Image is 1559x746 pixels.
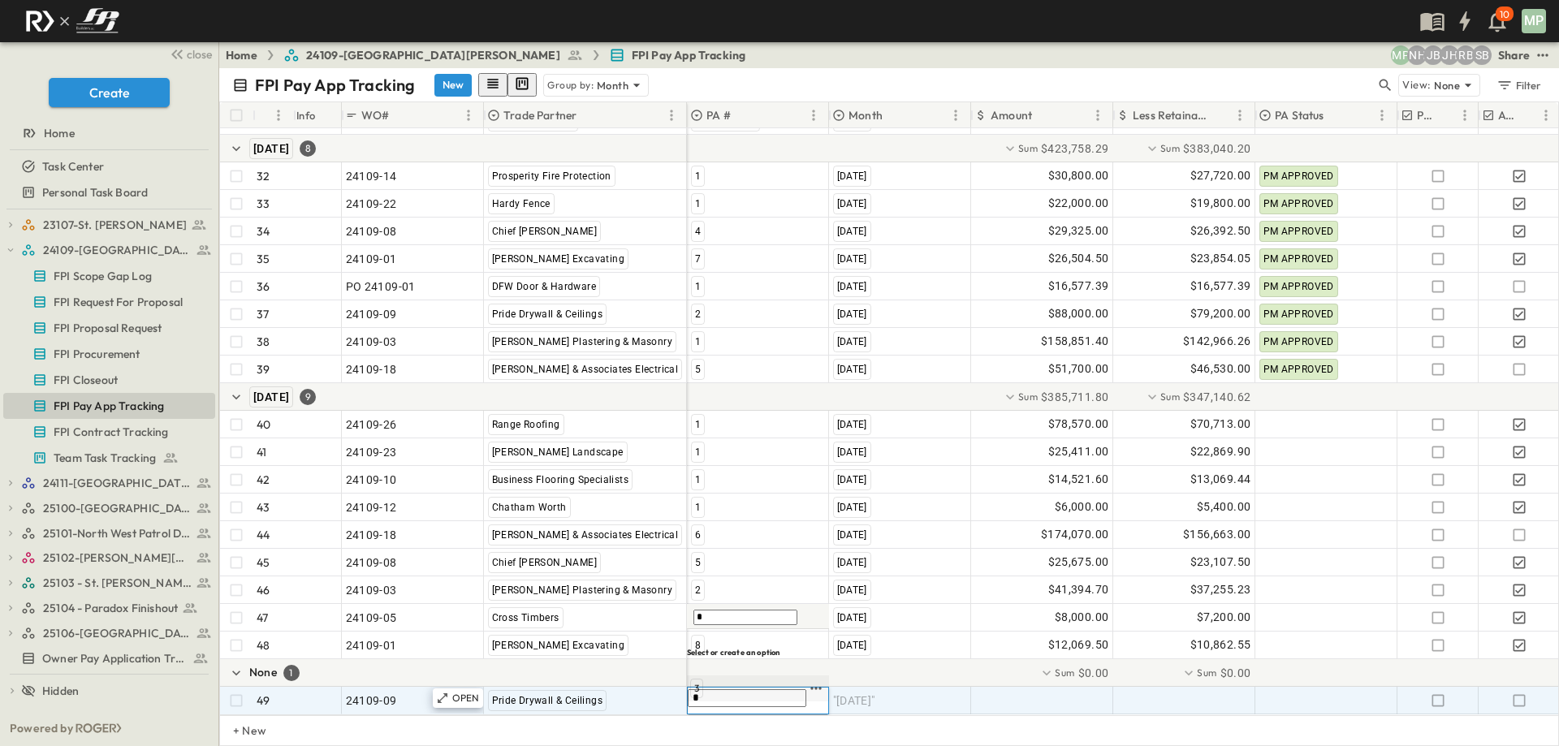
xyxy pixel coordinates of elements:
button: Menu [459,106,478,125]
a: Owner Pay Application Tracking [3,647,212,670]
span: 24109-[GEOGRAPHIC_DATA][PERSON_NAME] [306,47,560,63]
span: [PERSON_NAME] & Associates Electrical [492,529,679,541]
span: $22,000.00 [1048,194,1109,213]
button: Sort [393,106,411,124]
div: FPI Contract Trackingtest [3,419,215,445]
span: $8,000.00 [1055,608,1109,627]
span: $156,663.00 [1183,525,1250,544]
div: Owner Pay Application Trackingtest [3,645,215,671]
div: 3 [690,679,806,698]
span: [DATE] [253,390,289,403]
span: Home [44,125,75,141]
span: PM APPROVED [1263,308,1334,320]
button: close [163,42,215,65]
span: $25,411.00 [1048,442,1109,461]
span: $383,040.20 [1183,140,1250,157]
span: [DATE] [837,529,867,541]
p: 35 [257,251,270,267]
div: 25103 - St. [PERSON_NAME] Phase 2test [3,570,215,596]
span: $142,966.26 [1183,332,1250,351]
span: $46,530.00 [1190,360,1251,378]
span: DFW Door & Hardware [492,281,597,292]
span: $158,851.40 [1041,332,1108,351]
span: FPI Proposal Request [54,320,162,336]
span: $23,107.50 [1190,553,1251,571]
span: Cross Timbers [492,612,559,623]
span: Owner Pay Application Tracking [42,650,186,666]
button: Menu [1088,106,1108,125]
button: Create [49,78,170,107]
span: 24109-08 [346,223,397,239]
span: 4 [695,226,701,237]
button: Sort [259,106,277,124]
a: FPI Request For Proposal [3,291,212,313]
span: PM APPROVED [1263,170,1334,182]
span: FPI Pay App Tracking [632,47,745,63]
p: Month [597,77,628,93]
div: FPI Request For Proposaltest [3,289,215,315]
span: Chatham Worth [492,502,567,513]
p: 34 [257,223,270,239]
span: [DATE] [837,253,867,265]
span: $0.00 [1078,665,1109,681]
button: Menu [1536,106,1556,125]
div: Jeremiah Bailey (jbailey@fpibuilders.com) [1423,45,1443,65]
span: $37,255.23 [1190,580,1251,599]
button: row view [478,73,507,97]
h6: Select or create an option [687,647,829,658]
span: Prosperity Fire Protection [492,170,611,182]
a: 24111-[GEOGRAPHIC_DATA] [21,472,212,494]
span: $19,800.00 [1190,194,1251,213]
p: Sum [1018,389,1038,405]
button: Sort [1212,106,1230,124]
span: $6,000.00 [1055,498,1109,516]
span: PM APPROVED [1263,281,1334,292]
span: $5,400.00 [1197,498,1251,516]
p: Sum [1160,389,1180,405]
span: [PERSON_NAME] Plastering & Masonry [492,336,673,347]
p: 46 [257,582,270,598]
span: [DATE] [837,584,867,596]
button: Menu [662,106,681,125]
button: Filter [1490,74,1546,97]
p: Less Retainage Amount [1133,107,1209,123]
span: "[DATE]" [833,692,875,709]
div: 25100-Vanguard Prep Schooltest [3,495,215,521]
div: 24111-[GEOGRAPHIC_DATA]test [3,470,215,496]
span: $13,069.44 [1190,470,1251,489]
span: [DATE] [837,198,867,209]
span: $0.00 [1220,665,1251,681]
span: 1 [695,502,701,513]
span: PM APPROVED [1263,364,1334,375]
span: 24109-14 [346,168,397,184]
span: PM APPROVED [1263,336,1334,347]
span: 1 [695,419,701,430]
div: Filter [1496,76,1542,94]
span: Business Flooring Specialists [492,474,629,485]
div: Share [1498,47,1530,63]
p: Sum [1055,665,1074,681]
span: 5 [695,364,701,375]
button: Sort [886,106,904,124]
div: FPI Scope Gap Logtest [3,263,215,289]
span: 24109-09 [346,692,397,709]
span: 24109-01 [346,251,397,267]
a: 24109-St. Teresa of Calcutta Parish Hall [21,239,212,261]
span: Team Task Tracking [54,450,156,466]
span: 25106-St. Andrews Parking Lot [43,625,192,641]
span: [PERSON_NAME] Landscape [492,446,624,458]
span: [PERSON_NAME] Excavating [492,253,625,265]
span: $12,069.50 [1048,636,1109,654]
span: PO 24109-01 [346,278,416,295]
span: 5 [695,557,701,568]
div: FPI Proposal Requesttest [3,315,215,341]
span: $385,711.80 [1041,389,1108,405]
div: 23107-St. [PERSON_NAME]test [3,212,215,238]
p: Trade Partner [503,107,577,123]
div: Info [293,102,342,128]
span: [DATE] [837,640,867,651]
a: 25102-Christ The Redeemer Anglican Church [21,546,212,569]
span: 24109-23 [346,444,397,460]
a: Personal Task Board [3,181,212,204]
span: [DATE] [253,142,289,155]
